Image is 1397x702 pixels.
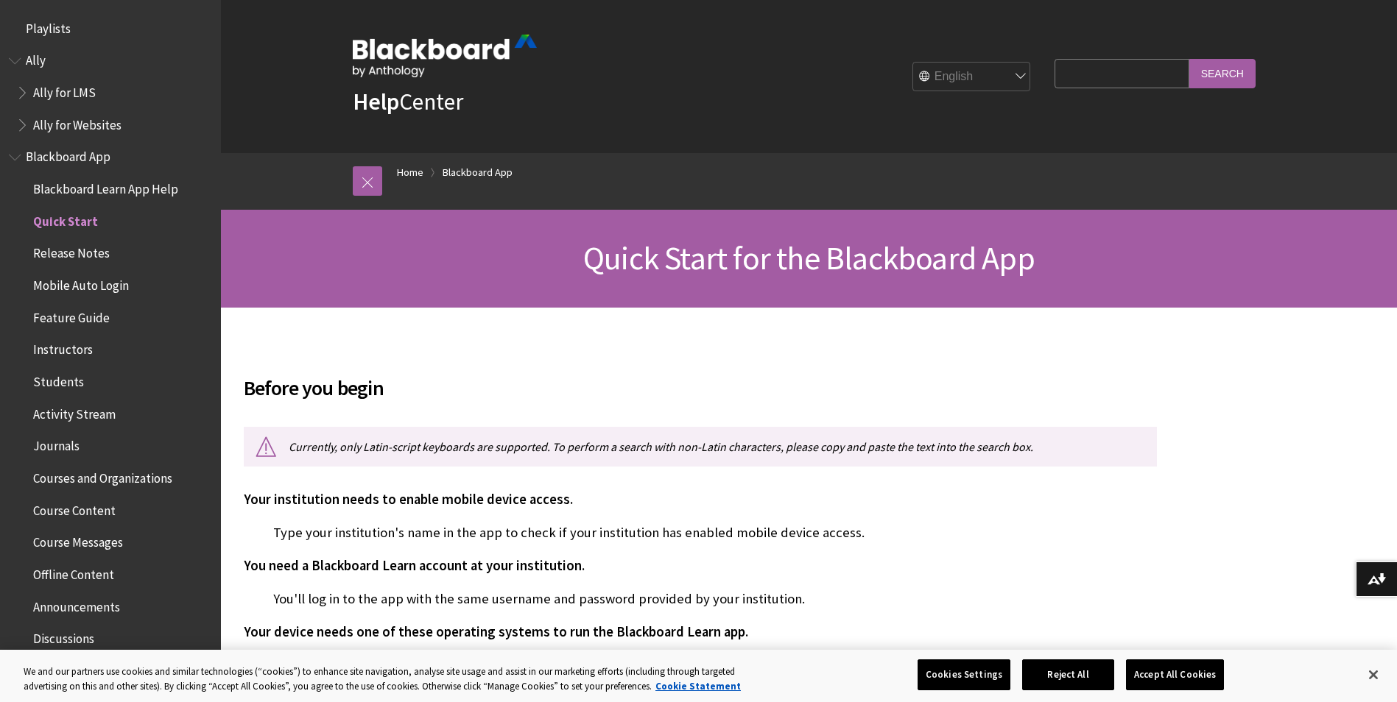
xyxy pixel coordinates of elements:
[1022,659,1114,690] button: Reject All
[1357,659,1390,691] button: Close
[244,491,573,508] span: Your institution needs to enable mobile device access.
[33,209,98,229] span: Quick Start
[26,49,46,68] span: Ally
[1189,59,1256,88] input: Search
[33,626,94,646] span: Discussions
[33,369,84,389] span: Students
[583,238,1035,278] span: Quick Start for the Blackboard App
[9,16,212,41] nav: Book outline for Playlists
[443,163,513,182] a: Blackboard App
[33,80,96,100] span: Ally for LMS
[353,87,463,116] a: HelpCenter
[33,273,129,293] span: Mobile Auto Login
[33,595,120,614] span: Announcements
[397,163,423,182] a: Home
[244,523,1157,542] p: Type your institution's name in the app to check if your institution has enabled mobile device ac...
[9,49,212,138] nav: Book outline for Anthology Ally Help
[244,589,1157,609] p: You'll log in to the app with the same username and password provided by your institution.
[24,664,768,693] div: We and our partners use cookies and similar technologies (“cookies”) to enhance site navigation, ...
[33,434,80,454] span: Journals
[353,35,537,77] img: Blackboard by Anthology
[33,177,178,196] span: Blackboard Learn App Help
[33,305,110,325] span: Feature Guide
[918,659,1010,690] button: Cookies Settings
[244,427,1157,467] p: Currently, only Latin-script keyboards are supported. To perform a search with non-Latin characte...
[244,372,1157,403] span: Before you begin
[26,145,110,165] span: Blackboard App
[244,557,585,574] span: You need a Blackboard Learn account at your institution.
[33,241,110,261] span: Release Notes
[26,16,71,36] span: Playlists
[33,498,116,518] span: Course Content
[655,680,741,692] a: More information about your privacy, opens in a new tab
[244,623,748,640] span: Your device needs one of these operating systems to run the Blackboard Learn app.
[33,338,93,358] span: Instructors
[33,562,114,582] span: Offline Content
[913,63,1031,92] select: Site Language Selector
[1126,659,1224,690] button: Accept All Cookies
[33,466,172,486] span: Courses and Organizations
[33,531,123,550] span: Course Messages
[33,113,122,132] span: Ally for Websites
[353,87,399,116] strong: Help
[33,402,116,422] span: Activity Stream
